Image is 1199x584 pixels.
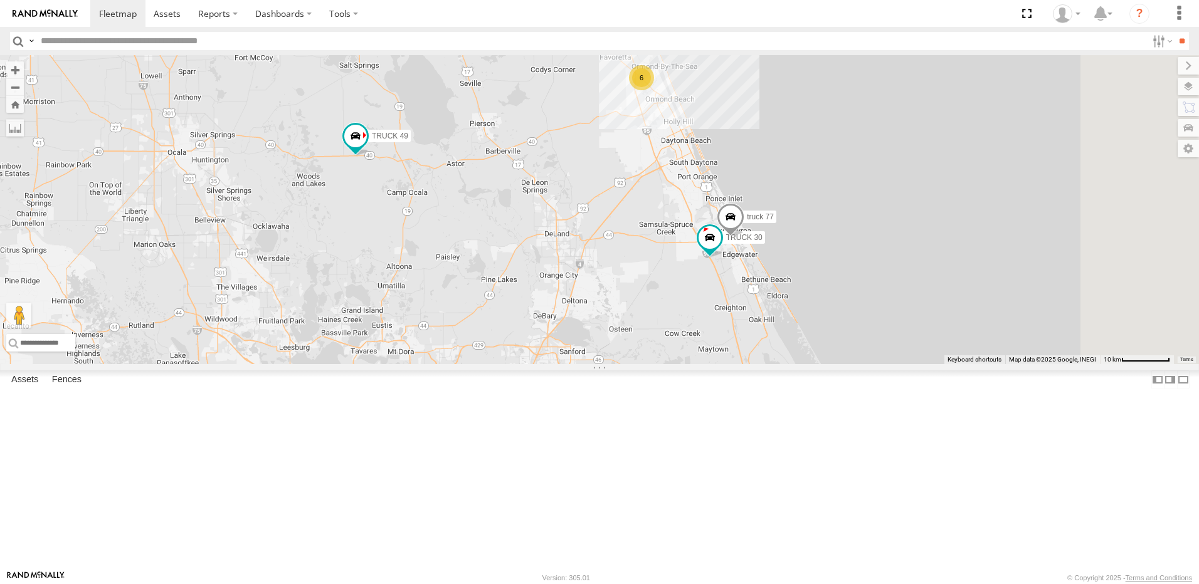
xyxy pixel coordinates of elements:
label: Assets [5,371,45,388]
span: TRUCK 30 [726,233,763,242]
label: Fences [46,371,88,388]
a: Terms [1180,357,1193,362]
div: 6 [629,65,654,90]
button: Zoom Home [6,96,24,113]
span: truck 77 [747,212,774,221]
button: Keyboard shortcuts [948,355,1001,364]
a: Terms and Conditions [1126,574,1192,581]
span: TRUCK 49 [372,132,408,140]
label: Search Filter Options [1148,32,1175,50]
label: Dock Summary Table to the Left [1151,370,1164,388]
i: ? [1129,4,1149,24]
div: Thomas Crowe [1048,4,1085,23]
label: Hide Summary Table [1177,370,1190,388]
label: Map Settings [1178,140,1199,157]
label: Measure [6,119,24,137]
button: Zoom out [6,78,24,96]
span: 10 km [1104,356,1121,363]
span: Map data ©2025 Google, INEGI [1009,356,1096,363]
button: Zoom in [6,61,24,78]
div: © Copyright 2025 - [1067,574,1192,581]
button: Map Scale: 10 km per 74 pixels [1100,355,1174,364]
a: Visit our Website [7,571,65,584]
label: Search Query [26,32,36,50]
label: Dock Summary Table to the Right [1164,370,1176,388]
img: rand-logo.svg [13,9,78,18]
div: Version: 305.01 [542,574,590,581]
button: Drag Pegman onto the map to open Street View [6,303,31,328]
